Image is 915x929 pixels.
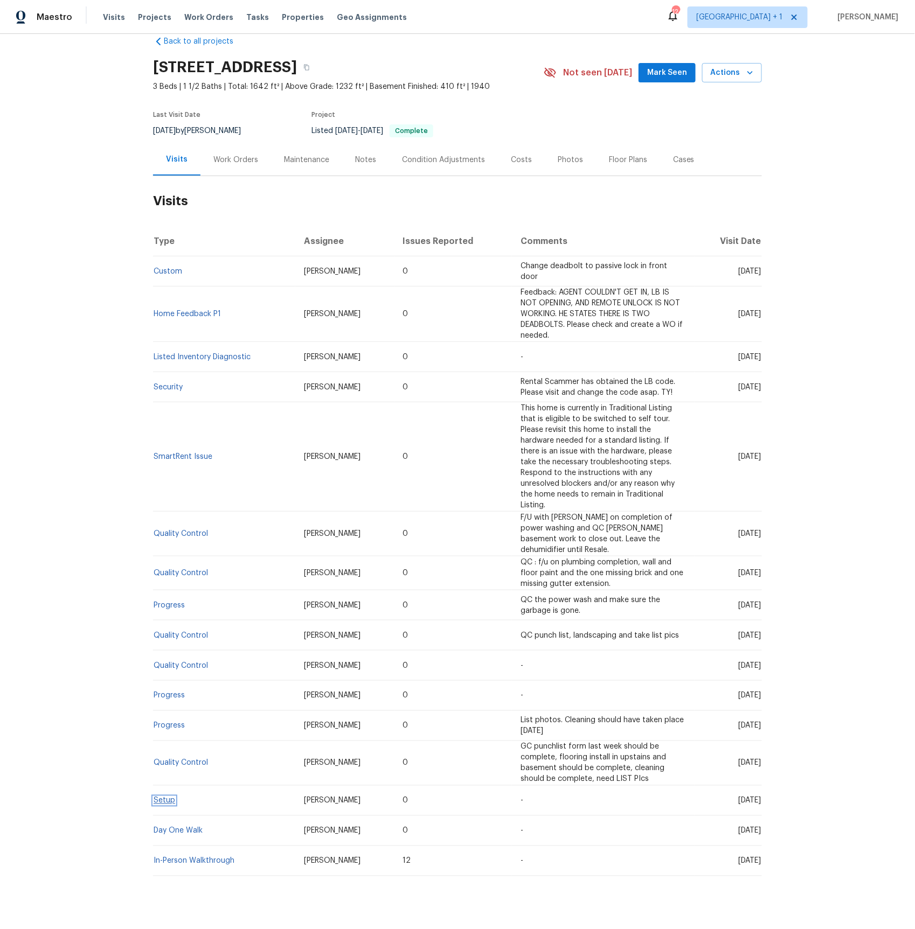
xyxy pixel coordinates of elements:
[154,353,251,361] a: Listed Inventory Diagnostic
[403,797,408,805] span: 0
[403,453,408,460] span: 0
[304,759,361,767] span: [PERSON_NAME]
[521,558,683,588] span: QC : f/u on plumbing completion, wall and floor paint and the one missing brick and one missing g...
[154,759,208,767] a: Quality Control
[154,662,208,669] a: Quality Control
[394,226,512,256] th: Issues Reported
[739,268,761,275] span: [DATE]
[304,310,361,318] span: [PERSON_NAME]
[521,596,660,614] span: QC the power wash and make sure the garbage is gone.
[521,404,675,509] span: This home is currently in Traditional Listing that is eligible to be switched to self tour. Pleas...
[403,268,408,275] span: 0
[647,66,687,80] span: Mark Seen
[739,827,761,835] span: [DATE]
[521,378,675,396] span: Rental Scammer has obtained the LB code. Please visit and change the code asap. TY!
[304,722,361,730] span: [PERSON_NAME]
[153,127,176,135] span: [DATE]
[304,602,361,609] span: [PERSON_NAME]
[154,857,234,865] a: In-Person Walkthrough
[304,268,361,275] span: [PERSON_NAME]
[521,289,683,339] span: Feedback: AGENT COULDN'T GET IN, LB IS NOT OPENING, AND REMOTE UNLOCK IS NOT WORKING. HE STATES T...
[711,66,753,80] span: Actions
[521,857,523,865] span: -
[521,743,666,783] span: GC punchlist form last week should be complete, flooring install in upstains and basement should ...
[521,717,684,735] span: List photos. Cleaning should have taken place [DATE]
[154,692,185,700] a: Progress
[739,310,761,318] span: [DATE]
[355,155,376,165] div: Notes
[403,530,408,537] span: 0
[335,127,383,135] span: -
[563,67,632,78] span: Not seen [DATE]
[154,602,185,609] a: Progress
[672,6,680,17] div: 124
[282,12,324,23] span: Properties
[153,226,295,256] th: Type
[213,155,258,165] div: Work Orders
[154,569,208,577] a: Quality Control
[702,63,762,83] button: Actions
[311,111,335,118] span: Project
[521,632,679,639] span: QC punch list, landscaping and take list pics
[403,310,408,318] span: 0
[403,353,408,361] span: 0
[154,383,183,391] a: Security
[521,827,523,835] span: -
[138,12,171,23] span: Projects
[403,569,408,577] span: 0
[304,827,361,835] span: [PERSON_NAME]
[184,12,233,23] span: Work Orders
[154,632,208,639] a: Quality Control
[246,13,269,21] span: Tasks
[739,759,761,767] span: [DATE]
[403,827,408,835] span: 0
[284,155,329,165] div: Maintenance
[311,127,433,135] span: Listed
[304,569,361,577] span: [PERSON_NAME]
[154,453,212,460] a: SmartRent Issue
[403,383,408,391] span: 0
[739,569,761,577] span: [DATE]
[103,12,125,23] span: Visits
[403,857,411,865] span: 12
[153,176,762,226] h2: Visits
[521,262,667,281] span: Change deadbolt to passive lock in front door
[304,453,361,460] span: [PERSON_NAME]
[391,128,432,134] span: Complete
[166,154,188,165] div: Visits
[337,12,407,23] span: Geo Assignments
[304,662,361,669] span: [PERSON_NAME]
[295,226,394,256] th: Assignee
[739,857,761,865] span: [DATE]
[304,353,361,361] span: [PERSON_NAME]
[697,12,783,23] span: [GEOGRAPHIC_DATA] + 1
[403,632,408,639] span: 0
[521,353,523,361] span: -
[304,383,361,391] span: [PERSON_NAME]
[154,268,182,275] a: Custom
[335,127,358,135] span: [DATE]
[739,722,761,730] span: [DATE]
[739,602,761,609] span: [DATE]
[558,155,583,165] div: Photos
[521,797,523,805] span: -
[403,662,408,669] span: 0
[739,662,761,669] span: [DATE]
[511,155,532,165] div: Costs
[304,797,361,805] span: [PERSON_NAME]
[739,797,761,805] span: [DATE]
[37,12,72,23] span: Maestro
[739,353,761,361] span: [DATE]
[521,692,523,700] span: -
[153,81,544,92] span: 3 Beds | 1 1/2 Baths | Total: 1642 ft² | Above Grade: 1232 ft² | Basement Finished: 410 ft² | 1940
[297,58,316,77] button: Copy Address
[403,602,408,609] span: 0
[834,12,899,23] span: [PERSON_NAME]
[153,111,200,118] span: Last Visit Date
[739,530,761,537] span: [DATE]
[639,63,696,83] button: Mark Seen
[739,692,761,700] span: [DATE]
[154,797,175,805] a: Setup
[361,127,383,135] span: [DATE]
[154,530,208,537] a: Quality Control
